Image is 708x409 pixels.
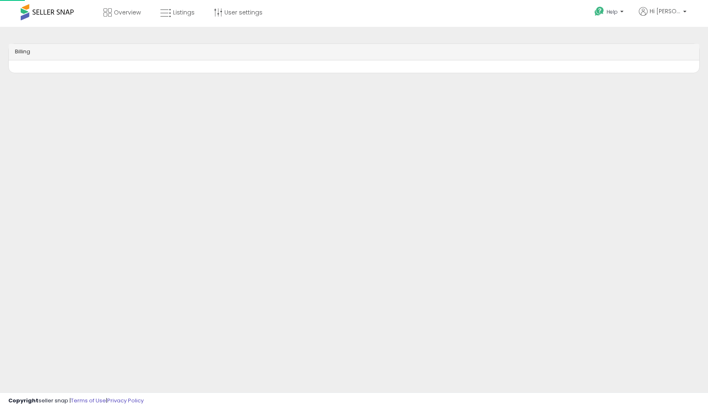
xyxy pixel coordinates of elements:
[173,8,195,17] span: Listings
[650,7,681,15] span: Hi [PERSON_NAME]
[114,8,141,17] span: Overview
[9,44,699,60] div: Billing
[8,397,144,405] div: seller snap | |
[107,397,144,404] a: Privacy Policy
[71,397,106,404] a: Terms of Use
[607,8,618,15] span: Help
[8,397,39,404] strong: Copyright
[639,7,686,26] a: Hi [PERSON_NAME]
[594,6,604,17] i: Get Help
